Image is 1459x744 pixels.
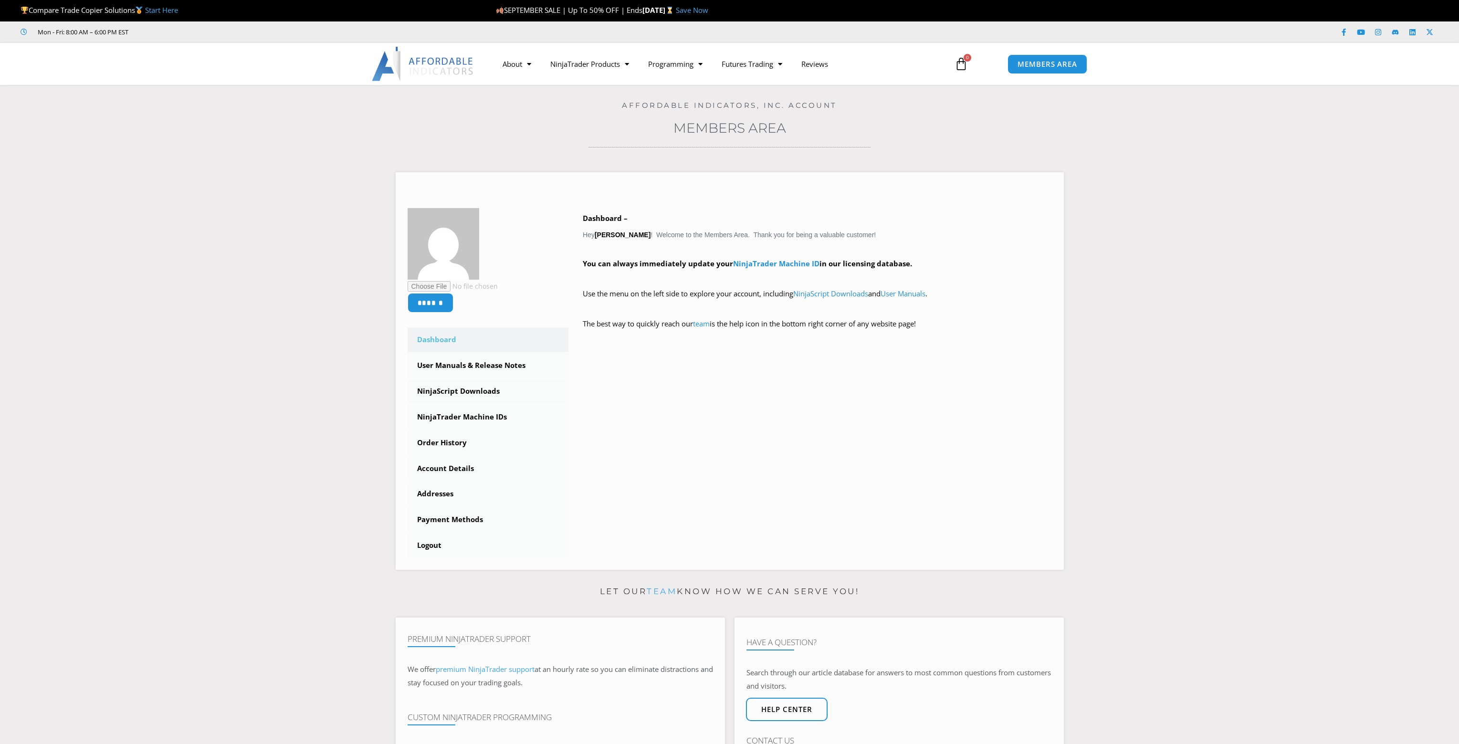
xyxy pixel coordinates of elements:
a: Payment Methods [408,507,569,532]
img: LogoAI | Affordable Indicators – NinjaTrader [372,47,474,81]
a: User Manuals & Release Notes [408,353,569,378]
span: SEPTEMBER SALE | Up To 50% OFF | Ends [496,5,642,15]
span: Help center [761,706,812,713]
a: MEMBERS AREA [1008,54,1087,74]
img: ⌛ [666,7,673,14]
a: Members Area [673,120,786,136]
span: MEMBERS AREA [1018,61,1077,68]
nav: Menu [493,53,944,75]
p: The best way to quickly reach our is the help icon in the bottom right corner of any website page! [583,317,1052,344]
a: Reviews [792,53,838,75]
a: Start Here [145,5,178,15]
a: NinjaTrader Machine IDs [408,405,569,430]
p: Search through our article database for answers to most common questions from customers and visit... [746,666,1052,693]
span: We offer [408,664,436,674]
p: Let our know how we can serve you! [396,584,1064,599]
a: User Manuals [881,289,925,298]
span: Compare Trade Copier Solutions [21,5,178,15]
p: Use the menu on the left side to explore your account, including and . [583,287,1052,314]
iframe: Customer reviews powered by Trustpilot [142,27,285,37]
nav: Account pages [408,327,569,558]
div: Hey ! Welcome to the Members Area. Thank you for being a valuable customer! [583,212,1052,344]
h4: Premium NinjaTrader Support [408,634,713,644]
strong: [PERSON_NAME] [595,231,651,239]
a: Futures Trading [712,53,792,75]
a: Help center [746,698,828,721]
a: NinjaScript Downloads [408,379,569,404]
a: About [493,53,541,75]
a: Affordable Indicators, Inc. Account [622,101,837,110]
strong: You can always immediately update your in our licensing database. [583,259,912,268]
a: team [693,319,710,328]
img: 🥇 [136,7,143,14]
a: NinjaTrader Machine ID [733,259,819,268]
span: at an hourly rate so you can eliminate distractions and stay focused on your trading goals. [408,664,713,687]
img: 🍂 [496,7,504,14]
h4: Custom NinjaTrader Programming [408,713,713,722]
a: team [647,587,677,596]
a: Programming [639,53,712,75]
a: NinjaTrader Products [541,53,639,75]
a: Logout [408,533,569,558]
span: 0 [964,54,971,62]
span: Mon - Fri: 8:00 AM – 6:00 PM EST [35,26,128,38]
a: Order History [408,430,569,455]
b: Dashboard – [583,213,628,223]
strong: [DATE] [642,5,675,15]
a: NinjaScript Downloads [793,289,868,298]
img: 8f65858e654514d62471d3273861bf6323130612ad22e713a7fc6c3a85d73435 [408,208,479,280]
a: 0 [940,50,982,78]
a: Save Now [676,5,708,15]
a: premium NinjaTrader support [436,664,535,674]
a: Addresses [408,482,569,506]
img: 🏆 [21,7,28,14]
a: Dashboard [408,327,569,352]
a: Account Details [408,456,569,481]
h4: Have A Question? [746,638,1052,647]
